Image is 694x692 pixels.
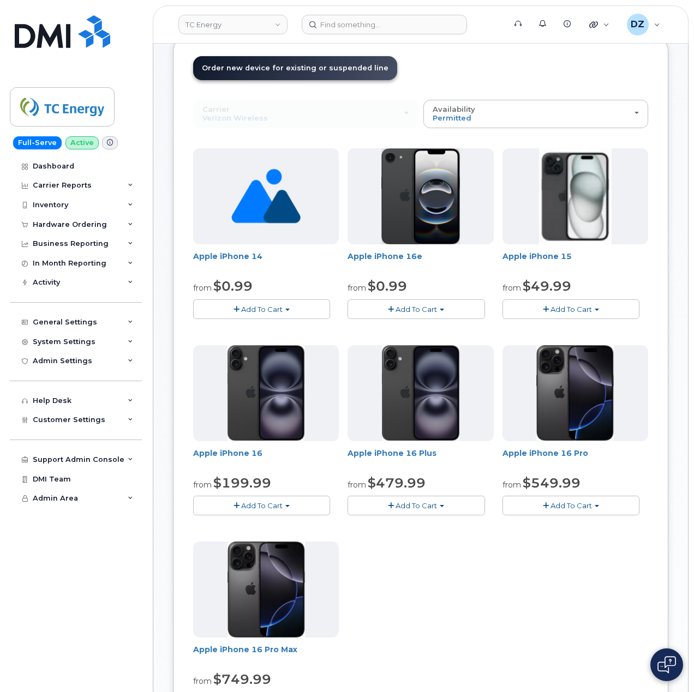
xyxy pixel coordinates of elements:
[193,283,212,293] small: from
[382,345,459,441] img: iphone_16_plus.png
[213,671,271,687] span: $749.99
[213,475,271,491] span: $199.99
[523,475,581,491] span: $549.99
[582,14,617,35] div: Quicklinks
[193,644,339,666] div: Apple iPhone 16 Pro Max
[551,501,592,510] span: Add To Cart
[202,64,388,72] span: Order new device for existing or suspended line
[213,278,253,294] span: $0.99
[193,251,262,261] a: Apple iPhone 14
[228,541,305,637] img: iphone_16_pro.png
[502,299,639,318] button: Add To Cart
[193,299,330,318] button: Add To Cart
[193,448,262,458] a: Apple iPhone 16
[348,496,484,515] button: Add To Cart
[631,18,644,31] span: DZ
[193,480,212,490] small: from
[193,448,339,470] div: Apple iPhone 16
[502,496,639,515] button: Add To Cart
[619,14,668,35] div: Devon Zellars
[178,15,288,34] a: TC Energy
[348,251,422,261] a: Apple iPhone 16e
[536,345,614,441] img: iphone_16_pro.png
[523,278,571,294] span: $49.99
[193,645,297,654] a: Apple iPhone 16 Pro Max
[193,251,339,273] div: Apple iPhone 14
[348,283,366,293] small: from
[348,480,366,490] small: from
[539,148,612,244] img: iphone15.jpg
[502,283,521,293] small: from
[502,251,648,273] div: Apple iPhone 15
[241,305,283,314] span: Add To Cart
[433,113,471,122] span: Permitted
[502,480,521,490] small: from
[423,100,648,128] button: Availability Permitted
[348,251,493,273] div: Apple iPhone 16e
[348,448,436,458] a: Apple iPhone 16 Plus
[241,501,283,510] span: Add To Cart
[368,278,407,294] span: $0.99
[396,501,437,510] span: Add To Cart
[348,448,493,470] div: Apple iPhone 16 Plus
[396,305,437,314] span: Add To Cart
[433,105,475,113] span: Availability
[502,448,648,470] div: Apple iPhone 16 Pro
[302,15,467,34] input: Find something...
[381,148,460,244] img: iphone16e.png
[193,496,330,515] button: Add To Cart
[231,148,301,244] img: no_image_found-2caef05468ed5679b831cfe6fc140e25e0c280774317ffc20a367ab7fd17291e.png
[228,345,304,441] img: iphone_16_plus.png
[348,299,484,318] button: Add To Cart
[193,676,212,686] small: from
[502,448,588,458] a: Apple iPhone 16 Pro
[368,475,426,491] span: $479.99
[657,656,676,673] img: Open chat
[502,251,572,261] a: Apple iPhone 15
[551,305,592,314] span: Add To Cart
